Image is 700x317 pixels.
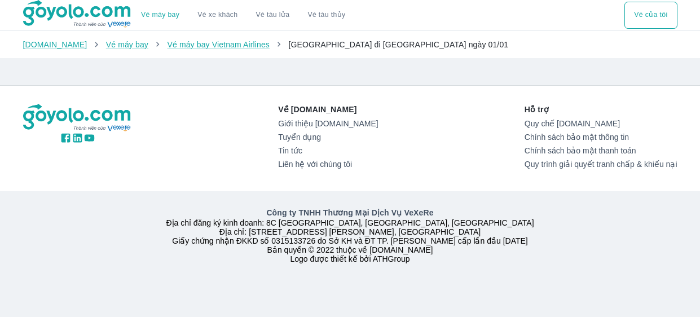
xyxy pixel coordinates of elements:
span: [GEOGRAPHIC_DATA] đi [GEOGRAPHIC_DATA] ngày 01/01 [288,40,508,49]
a: Vé tàu lửa [247,2,299,29]
a: Chính sách bảo mật thanh toán [525,146,677,155]
nav: breadcrumb [23,39,677,50]
div: choose transportation mode [132,2,354,29]
img: logo [23,104,133,132]
a: Quy chế [DOMAIN_NAME] [525,119,677,128]
button: Vé tàu thủy [298,2,354,29]
a: Vé máy bay Vietnam Airlines [167,40,270,49]
div: Địa chỉ đăng ký kinh doanh: 8C [GEOGRAPHIC_DATA], [GEOGRAPHIC_DATA], [GEOGRAPHIC_DATA] Địa chỉ: [... [16,207,684,263]
a: Liên hệ với chúng tôi [278,160,378,169]
a: Giới thiệu [DOMAIN_NAME] [278,119,378,128]
p: Công ty TNHH Thương Mại Dịch Vụ VeXeRe [25,207,675,218]
a: Tuyển dụng [278,133,378,142]
a: Tin tức [278,146,378,155]
a: Chính sách bảo mật thông tin [525,133,677,142]
a: Vé máy bay [106,40,148,49]
a: Vé xe khách [197,11,237,19]
a: Quy trình giải quyết tranh chấp & khiếu nại [525,160,677,169]
p: Hỗ trợ [525,104,677,115]
button: Vé của tôi [624,2,677,29]
p: Về [DOMAIN_NAME] [278,104,378,115]
div: choose transportation mode [624,2,677,29]
a: [DOMAIN_NAME] [23,40,87,49]
a: Vé máy bay [141,11,179,19]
